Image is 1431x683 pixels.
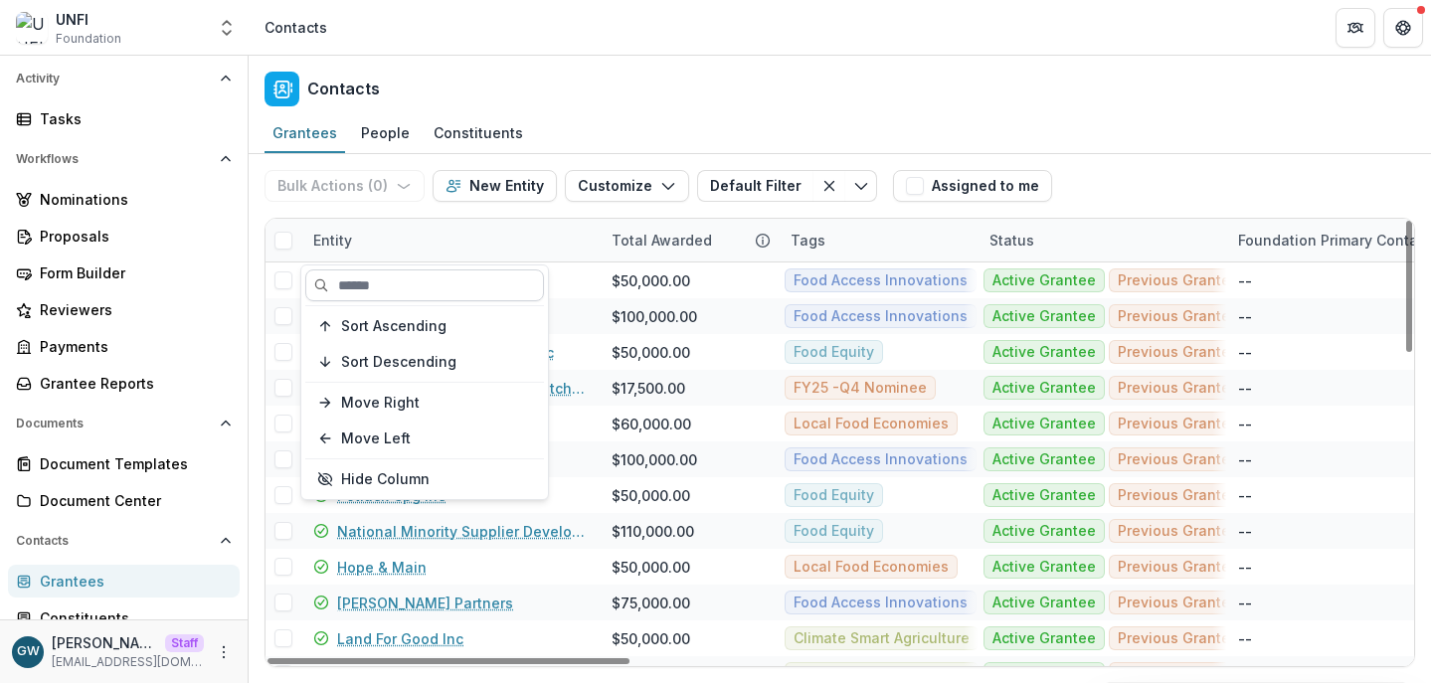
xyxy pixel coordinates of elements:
[8,63,240,94] button: Open Activity
[52,653,204,671] p: [EMAIL_ADDRESS][DOMAIN_NAME]
[612,628,690,649] div: $50,000.00
[1238,342,1252,363] div: --
[40,373,224,394] div: Grantee Reports
[779,219,978,261] div: Tags
[612,449,697,470] div: $100,000.00
[337,521,588,542] a: National Minority Supplier Development Council Inc
[1118,630,1239,647] span: Previous Grantee
[1238,449,1252,470] div: --
[40,490,224,511] div: Document Center
[341,318,447,335] span: Sort Ascending
[612,270,690,291] div: $50,000.00
[40,226,224,247] div: Proposals
[8,447,240,480] a: Document Templates
[612,378,685,399] div: $17,500.00
[565,170,689,202] button: Customize
[794,630,970,647] span: Climate Smart Agriculture
[40,453,224,474] div: Document Templates
[992,666,1096,683] span: Active Grantee
[612,521,694,542] div: $110,000.00
[1238,270,1252,291] div: --
[992,559,1096,576] span: Active Grantee
[1238,521,1252,542] div: --
[265,17,327,38] div: Contacts
[265,170,425,202] button: Bulk Actions (0)
[992,523,1096,540] span: Active Grantee
[265,118,345,147] div: Grantees
[992,308,1096,325] span: Active Grantee
[8,601,240,634] a: Constituents
[600,219,779,261] div: Total Awarded
[40,299,224,320] div: Reviewers
[1118,451,1239,468] span: Previous Grantee
[8,565,240,598] a: Grantees
[8,525,240,557] button: Open Contacts
[1118,272,1239,289] span: Previous Grantee
[1238,414,1252,434] div: --
[8,484,240,517] a: Document Center
[8,220,240,253] a: Proposals
[8,408,240,439] button: Open Documents
[305,423,544,454] button: Move Left
[794,451,968,468] span: Food Access Innovations
[978,230,1046,251] div: Status
[307,80,380,98] h2: Contacts
[697,170,813,202] button: Default Filter
[8,330,240,363] a: Payments
[16,72,212,85] span: Activity
[992,344,1096,361] span: Active Grantee
[794,344,874,361] span: Food Equity
[1118,380,1239,397] span: Previous Grantee
[16,534,212,548] span: Contacts
[1118,666,1239,683] span: Previous Grantee
[40,607,224,628] div: Constituents
[794,308,968,325] span: Food Access Innovations
[992,416,1096,432] span: Active Grantee
[165,634,204,652] p: Staff
[265,114,345,153] a: Grantees
[1238,593,1252,613] div: --
[612,306,697,327] div: $100,000.00
[794,666,970,683] span: Climate Smart Agriculture
[8,256,240,289] a: Form Builder
[301,219,600,261] div: Entity
[212,640,236,664] button: More
[794,523,874,540] span: Food Equity
[992,272,1096,289] span: Active Grantee
[794,559,949,576] span: Local Food Economies
[433,170,557,202] button: New Entity
[893,170,1052,202] button: Assigned to me
[305,310,544,342] button: Sort Ascending
[1238,306,1252,327] div: --
[612,485,690,506] div: $50,000.00
[612,414,691,434] div: $60,000.00
[1238,378,1252,399] div: --
[8,293,240,326] a: Reviewers
[305,387,544,419] button: Move Right
[978,219,1226,261] div: Status
[779,230,837,251] div: Tags
[353,118,418,147] div: People
[813,170,845,202] button: Clear filter
[612,557,690,578] div: $50,000.00
[40,571,224,592] div: Grantees
[17,645,40,658] div: Grace Willig
[56,30,121,48] span: Foundation
[992,380,1096,397] span: Active Grantee
[337,557,427,578] a: Hope & Main
[612,593,690,613] div: $75,000.00
[8,143,240,175] button: Open Workflows
[612,342,690,363] div: $50,000.00
[1118,416,1239,432] span: Previous Grantee
[426,118,531,147] div: Constituents
[1118,523,1239,540] span: Previous Grantee
[992,595,1096,611] span: Active Grantee
[1383,8,1423,48] button: Get Help
[341,354,456,371] span: Sort Descending
[8,183,240,216] a: Nominations
[305,463,544,495] button: Hide Column
[337,628,463,649] a: Land For Good Inc
[8,367,240,400] a: Grantee Reports
[1118,344,1239,361] span: Previous Grantee
[794,487,874,504] span: Food Equity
